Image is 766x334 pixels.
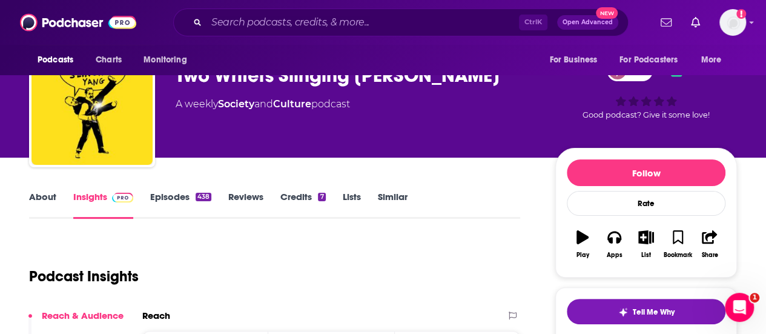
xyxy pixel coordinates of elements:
[96,52,122,68] span: Charts
[218,98,254,110] a: Society
[20,11,136,34] img: Podchaser - Follow, Share and Rate Podcasts
[29,191,56,219] a: About
[150,191,211,219] a: Episodes438
[273,98,311,110] a: Culture
[42,310,124,321] p: Reach & Audience
[176,97,350,112] div: A weekly podcast
[607,252,622,259] div: Apps
[612,48,695,72] button: open menu
[664,252,692,259] div: Bookmark
[142,310,170,321] h2: Reach
[719,9,746,36] button: Show profile menu
[596,7,618,19] span: New
[280,191,325,219] a: Credits7
[630,222,662,266] button: List
[254,98,273,110] span: and
[694,222,725,266] button: Share
[618,307,628,317] img: tell me why sparkle
[567,222,598,266] button: Play
[701,52,722,68] span: More
[701,252,718,259] div: Share
[196,193,211,201] div: 438
[144,52,187,68] span: Monitoring
[73,191,133,219] a: InsightsPodchaser Pro
[576,252,589,259] div: Play
[736,9,746,19] svg: Add a profile image
[549,52,597,68] span: For Business
[29,48,89,72] button: open menu
[173,8,629,36] div: Search podcasts, credits, & more...
[557,15,618,30] button: Open AdvancedNew
[725,293,754,322] iframe: Intercom live chat
[633,307,675,317] span: Tell Me Why
[88,48,129,72] a: Charts
[29,267,139,286] h1: Podcast Insights
[112,193,133,202] img: Podchaser Pro
[567,299,725,324] button: tell me why sparkleTell Me Why
[28,310,124,332] button: Reach & Audience
[343,191,361,219] a: Lists
[619,52,678,68] span: For Podcasters
[31,44,153,165] img: Two Writers Slinging Yang
[206,13,519,32] input: Search podcasts, credits, & more...
[228,191,263,219] a: Reviews
[567,191,725,216] div: Rate
[318,193,325,201] div: 7
[567,159,725,186] button: Follow
[38,52,73,68] span: Podcasts
[378,191,408,219] a: Similar
[719,9,746,36] span: Logged in as LBraverman
[583,110,710,119] span: Good podcast? Give it some love!
[598,222,630,266] button: Apps
[719,9,746,36] img: User Profile
[555,52,737,127] div: 48Good podcast? Give it some love!
[750,293,759,302] span: 1
[686,12,705,33] a: Show notifications dropdown
[135,48,202,72] button: open menu
[693,48,737,72] button: open menu
[656,12,676,33] a: Show notifications dropdown
[641,252,651,259] div: List
[519,15,547,30] span: Ctrl K
[662,222,693,266] button: Bookmark
[541,48,612,72] button: open menu
[563,19,613,25] span: Open Advanced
